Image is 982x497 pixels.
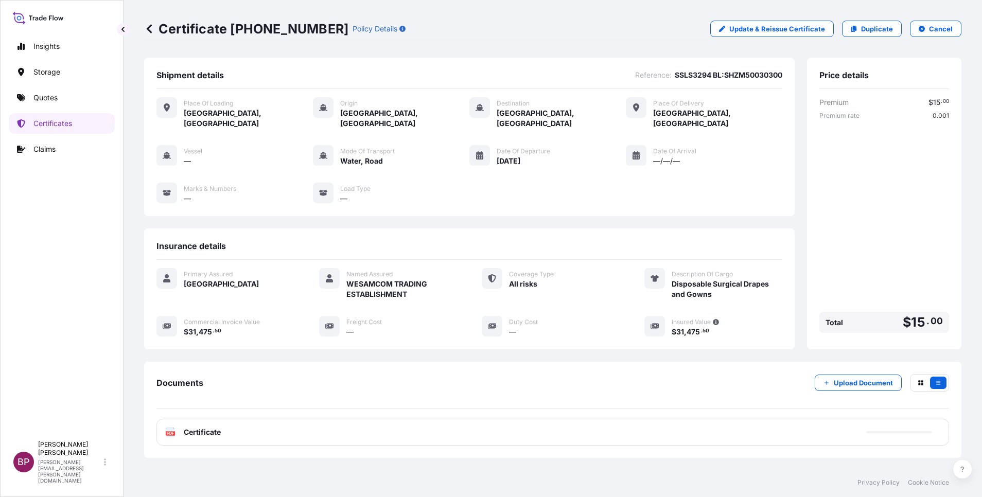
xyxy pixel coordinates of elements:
[215,329,221,333] span: 50
[184,193,191,204] span: —
[33,67,60,77] p: Storage
[687,328,700,335] span: 475
[38,440,102,457] p: [PERSON_NAME] [PERSON_NAME]
[926,318,930,324] span: .
[184,108,313,129] span: [GEOGRAPHIC_DATA], [GEOGRAPHIC_DATA]
[684,328,687,335] span: ,
[346,327,354,337] span: —
[672,318,711,326] span: Insured Value
[729,24,825,34] p: Update & Reissue Certificate
[184,427,221,437] span: Certificate
[653,108,782,129] span: [GEOGRAPHIC_DATA], [GEOGRAPHIC_DATA]
[184,270,233,278] span: Primary Assured
[346,318,382,326] span: Freight Cost
[834,378,893,388] p: Upload Document
[675,70,782,80] span: SSLS3294 BL:SHZM50030300
[857,478,900,487] a: Privacy Policy
[911,316,925,329] span: 15
[509,318,538,326] span: Duty Cost
[928,99,933,106] span: $
[353,24,397,34] p: Policy Details
[933,99,940,106] span: 15
[184,147,202,155] span: Vessel
[340,99,358,108] span: Origin
[9,62,115,82] a: Storage
[672,279,782,299] span: Disposable Surgical Drapes and Gowns
[346,270,393,278] span: Named Assured
[497,147,550,155] span: Date of Departure
[653,156,680,166] span: —/—/—
[156,378,203,388] span: Documents
[635,70,672,80] span: Reference :
[38,459,102,484] p: [PERSON_NAME][EMAIL_ADDRESS][PERSON_NAME][DOMAIN_NAME]
[184,328,188,335] span: $
[156,241,226,251] span: Insurance details
[703,329,709,333] span: 50
[676,328,684,335] span: 31
[184,99,233,108] span: Place of Loading
[700,329,702,333] span: .
[653,147,696,155] span: Date of Arrival
[340,147,395,155] span: Mode of Transport
[340,156,383,166] span: Water, Road
[903,316,911,329] span: $
[184,185,236,193] span: Marks & Numbers
[941,100,942,103] span: .
[819,97,849,108] span: Premium
[184,279,259,289] span: [GEOGRAPHIC_DATA]
[9,139,115,159] a: Claims
[497,156,520,166] span: [DATE]
[842,21,902,37] a: Duplicate
[184,156,191,166] span: —
[17,457,30,467] span: BP
[497,108,626,129] span: [GEOGRAPHIC_DATA], [GEOGRAPHIC_DATA]
[9,113,115,134] a: Certificates
[9,87,115,108] a: Quotes
[196,328,199,335] span: ,
[33,93,58,103] p: Quotes
[340,108,469,129] span: [GEOGRAPHIC_DATA], [GEOGRAPHIC_DATA]
[710,21,834,37] a: Update & Reissue Certificate
[861,24,893,34] p: Duplicate
[815,375,902,391] button: Upload Document
[33,41,60,51] p: Insights
[819,112,860,120] span: Premium rate
[910,21,961,37] button: Cancel
[819,70,869,80] span: Price details
[826,317,843,328] span: Total
[509,270,554,278] span: Coverage Type
[213,329,214,333] span: .
[184,318,260,326] span: Commercial Invoice Value
[156,70,224,80] span: Shipment details
[9,36,115,57] a: Insights
[672,328,676,335] span: $
[943,100,949,103] span: 00
[340,185,371,193] span: Load Type
[188,328,196,335] span: 31
[931,318,943,324] span: 00
[346,279,457,299] span: WESAMCOM TRADING ESTABLISHMENT
[653,99,704,108] span: Place of Delivery
[929,24,953,34] p: Cancel
[144,21,348,37] p: Certificate [PHONE_NUMBER]
[33,118,72,129] p: Certificates
[509,327,516,337] span: —
[509,279,537,289] span: All risks
[672,270,733,278] span: Description Of Cargo
[933,112,949,120] span: 0.001
[199,328,212,335] span: 475
[167,432,174,435] text: PDF
[908,478,949,487] a: Cookie Notice
[33,144,56,154] p: Claims
[340,193,347,204] span: —
[497,99,530,108] span: Destination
